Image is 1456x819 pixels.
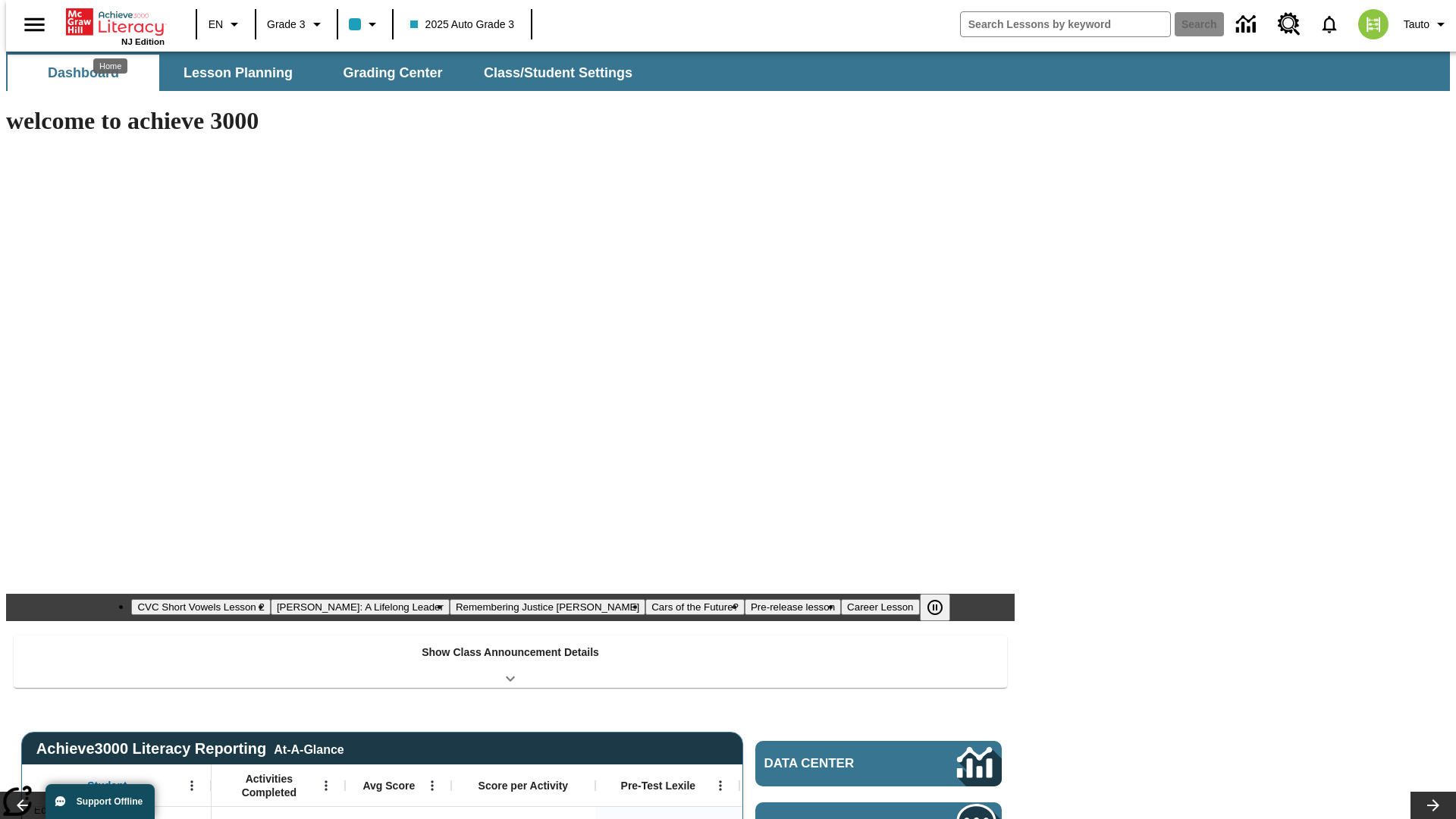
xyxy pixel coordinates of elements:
[410,17,515,33] span: 2025 Auto Grade 3
[6,52,1450,91] div: SubNavbar
[131,599,270,615] button: Slide 1 CVC Short Vowels Lesson 2
[66,7,165,37] a: Home
[12,2,57,47] button: Open side menu
[645,599,745,615] button: Slide 4 Cars of the Future?
[6,12,221,39] body: Maximum 600 characters Press Escape to exit toolbar Press Alt + F10 to reach toolbar
[271,599,450,615] button: Slide 2 Dianne Feinstein: A Lifelong Leader
[1398,11,1456,38] button: Profile/Settings
[362,779,415,792] span: Avg Score
[87,779,127,792] span: Student
[1358,9,1389,39] img: avatar image
[202,11,250,38] button: Language: EN, Select a language
[121,37,165,46] span: NJ Edition
[764,756,906,771] span: Data Center
[472,55,645,91] button: Class/Student Settings
[961,12,1170,36] input: search field
[343,11,388,38] button: Class color is light blue. Change class color
[920,594,950,621] button: Pause
[267,17,306,33] span: Grade 3
[755,741,1002,786] a: Data Center
[6,107,1015,135] h1: welcome to achieve 3000
[422,645,599,661] p: Show Class Announcement Details
[45,784,155,819] button: Support Offline
[317,55,469,91] button: Grading Center
[745,599,841,615] button: Slide 5 Pre-release lesson
[1269,4,1310,45] a: Resource Center, Will open in new tab
[1410,792,1456,819] button: Lesson carousel, Next
[479,779,569,792] span: Score per Activity
[93,58,127,74] div: Home
[209,17,223,33] span: EN
[315,774,337,797] button: Open Menu
[450,599,645,615] button: Slide 3 Remembering Justice O'Connor
[1349,5,1398,44] button: Select a new avatar
[841,599,919,615] button: Slide 6 Career Lesson
[920,594,965,621] div: Pause
[1404,17,1429,33] span: Tauto
[162,55,314,91] button: Lesson Planning
[1227,4,1269,45] a: Data Center
[1310,5,1349,44] a: Notifications
[14,635,1007,688] div: Show Class Announcement Details
[621,779,696,792] span: Pre-Test Lexile
[6,12,221,39] p: Announcements @#$%) at [DATE] 4:19:39 PM
[274,740,344,757] div: At-A-Glance
[261,11,332,38] button: Grade: Grade 3, Select a grade
[66,5,165,46] div: Home
[180,774,203,797] button: Open Menu
[421,774,444,797] button: Open Menu
[709,774,732,797] button: Open Menu
[6,55,646,91] div: SubNavbar
[36,740,344,758] span: Achieve3000 Literacy Reporting
[219,772,319,799] span: Activities Completed
[8,55,159,91] button: Dashboard
[77,796,143,807] span: Support Offline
